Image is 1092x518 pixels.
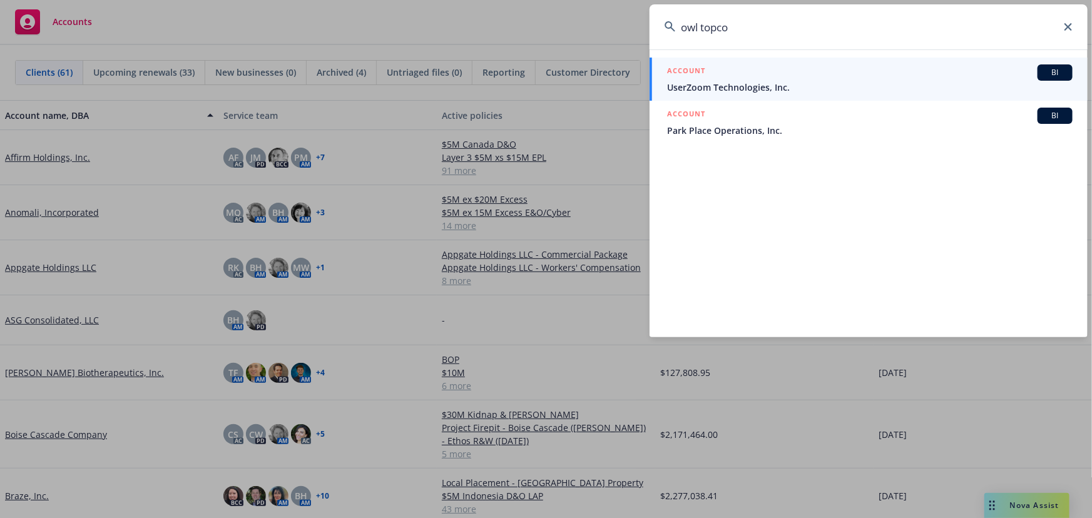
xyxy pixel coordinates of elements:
[1043,67,1068,78] span: BI
[650,58,1088,101] a: ACCOUNTBIUserZoom Technologies, Inc.
[667,64,705,79] h5: ACCOUNT
[667,81,1073,94] span: UserZoom Technologies, Inc.
[650,4,1088,49] input: Search...
[667,108,705,123] h5: ACCOUNT
[667,124,1073,137] span: Park Place Operations, Inc.
[650,101,1088,144] a: ACCOUNTBIPark Place Operations, Inc.
[1043,110,1068,121] span: BI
